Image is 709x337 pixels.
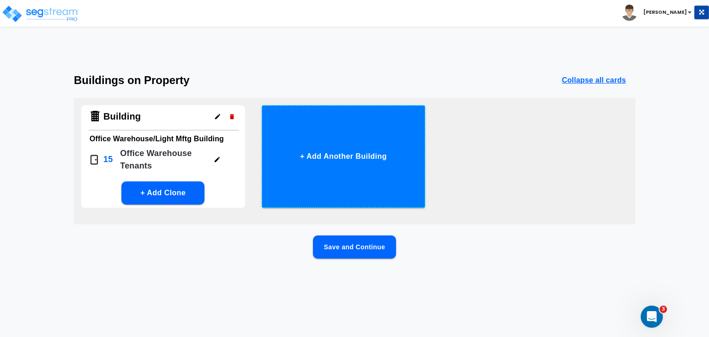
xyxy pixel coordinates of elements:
[643,9,687,16] b: [PERSON_NAME]
[1,5,80,23] img: logo_pro_r.png
[121,181,204,205] button: + Add Clone
[90,132,237,145] h6: Office Warehouse/Light Mftg Building
[103,153,113,166] p: 15
[562,75,626,86] p: Collapse all cards
[120,147,206,172] p: Office Warehouse Tenant s
[641,306,663,328] iframe: Intercom live chat
[103,111,141,122] h4: Building
[89,110,102,123] img: Building Icon
[74,74,190,87] h3: Buildings on Property
[660,306,667,313] span: 3
[313,235,396,259] button: Save and Continue
[89,154,100,165] img: Door Icon
[262,105,426,208] button: + Add Another Building
[621,5,637,21] img: avatar.png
